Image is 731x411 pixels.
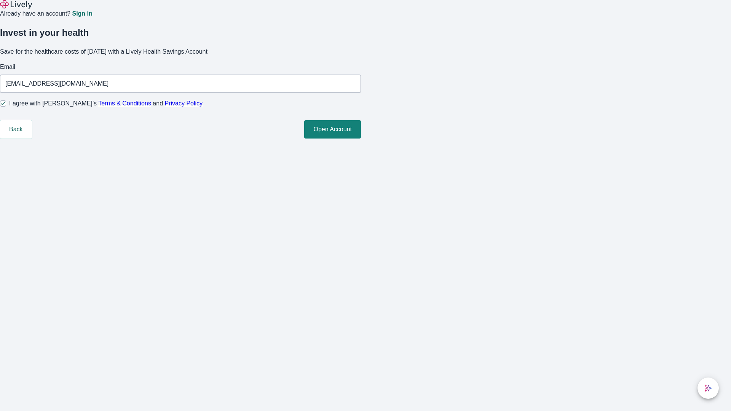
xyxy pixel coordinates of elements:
a: Terms & Conditions [98,100,151,107]
a: Privacy Policy [165,100,203,107]
span: I agree with [PERSON_NAME]’s and [9,99,203,108]
svg: Lively AI Assistant [704,384,712,392]
button: Open Account [304,120,361,139]
button: chat [697,378,719,399]
a: Sign in [72,11,92,17]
